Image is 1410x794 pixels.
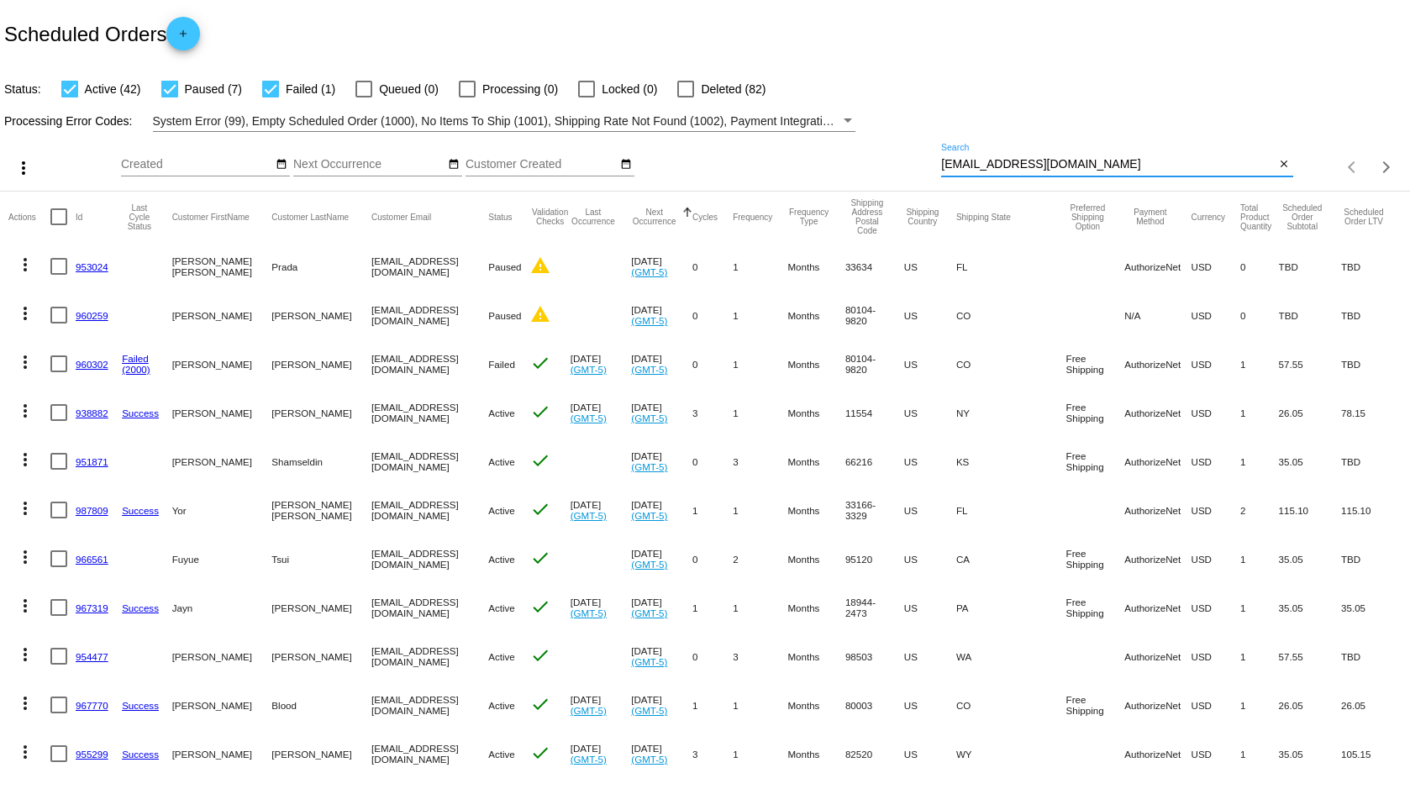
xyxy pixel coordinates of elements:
[701,79,766,99] span: Deleted (82)
[488,505,515,516] span: Active
[1192,632,1241,681] mat-cell: USD
[15,644,35,665] mat-icon: more_vert
[4,114,133,128] span: Processing Error Codes:
[530,694,550,714] mat-icon: check
[1124,729,1191,778] mat-cell: AuthorizeNet
[15,255,35,275] mat-icon: more_vert
[1279,388,1341,437] mat-cell: 26.05
[845,486,904,534] mat-cell: 33166-3329
[631,461,667,472] a: (GMT-5)
[15,401,35,421] mat-icon: more_vert
[1124,486,1191,534] mat-cell: AuthorizeNet
[488,359,515,370] span: Failed
[488,310,521,321] span: Paused
[904,583,956,632] mat-cell: US
[530,402,550,422] mat-icon: check
[271,437,371,486] mat-cell: Shamseldin
[1279,437,1341,486] mat-cell: 35.05
[904,291,956,339] mat-cell: US
[956,212,1011,222] button: Change sorting for ShippingState
[845,242,904,291] mat-cell: 33634
[76,310,108,321] a: 960259
[371,681,488,729] mat-cell: [EMAIL_ADDRESS][DOMAIN_NAME]
[76,261,108,272] a: 953024
[733,534,787,583] mat-cell: 2
[956,339,1066,388] mat-cell: CO
[76,212,82,222] button: Change sorting for Id
[122,749,159,760] a: Success
[904,632,956,681] mat-cell: US
[845,291,904,339] mat-cell: 80104-9820
[76,651,108,662] a: 954477
[271,291,371,339] mat-cell: [PERSON_NAME]
[530,499,550,519] mat-icon: check
[122,203,157,231] button: Change sorting for LastProcessingCycleId
[172,632,272,681] mat-cell: [PERSON_NAME]
[904,729,956,778] mat-cell: US
[1240,192,1279,242] mat-header-cell: Total Product Quantity
[787,534,845,583] mat-cell: Months
[122,700,159,711] a: Success
[571,607,607,618] a: (GMT-5)
[956,486,1066,534] mat-cell: FL
[1066,437,1125,486] mat-cell: Free Shipping
[692,212,718,222] button: Change sorting for Cycles
[371,339,488,388] mat-cell: [EMAIL_ADDRESS][DOMAIN_NAME]
[172,212,250,222] button: Change sorting for CustomerFirstName
[1192,437,1241,486] mat-cell: USD
[1370,150,1403,184] button: Next page
[271,339,371,388] mat-cell: [PERSON_NAME]
[271,486,371,534] mat-cell: [PERSON_NAME] [PERSON_NAME]
[631,510,667,521] a: (GMT-5)
[15,547,35,567] mat-icon: more_vert
[631,266,667,277] a: (GMT-5)
[371,437,488,486] mat-cell: [EMAIL_ADDRESS][DOMAIN_NAME]
[904,242,956,291] mat-cell: US
[1192,729,1241,778] mat-cell: USD
[1279,291,1341,339] mat-cell: TBD
[1066,339,1125,388] mat-cell: Free Shipping
[787,486,845,534] mat-cell: Months
[1192,242,1241,291] mat-cell: USD
[1240,388,1279,437] mat-cell: 1
[466,158,617,171] input: Customer Created
[692,339,733,388] mat-cell: 0
[371,583,488,632] mat-cell: [EMAIL_ADDRESS][DOMAIN_NAME]
[271,534,371,583] mat-cell: Tsui
[122,408,159,418] a: Success
[692,632,733,681] mat-cell: 0
[13,158,34,178] mat-icon: more_vert
[271,212,349,222] button: Change sorting for CustomerLastName
[1192,681,1241,729] mat-cell: USD
[571,705,607,716] a: (GMT-5)
[530,255,550,276] mat-icon: warning
[904,339,956,388] mat-cell: US
[904,437,956,486] mat-cell: US
[172,583,272,632] mat-cell: Jayn
[1192,486,1241,534] mat-cell: USD
[379,79,439,99] span: Queued (0)
[173,28,193,48] mat-icon: add
[371,534,488,583] mat-cell: [EMAIL_ADDRESS][DOMAIN_NAME]
[1124,681,1191,729] mat-cell: AuthorizeNet
[845,437,904,486] mat-cell: 66216
[1279,203,1326,231] button: Change sorting for Subtotal
[631,632,692,681] mat-cell: [DATE]
[172,291,272,339] mat-cell: [PERSON_NAME]
[692,388,733,437] mat-cell: 3
[153,111,856,132] mat-select: Filter by Processing Error Codes
[172,339,272,388] mat-cell: [PERSON_NAME]
[571,413,607,423] a: (GMT-5)
[1341,208,1386,226] button: Change sorting for LifetimeValue
[85,79,141,99] span: Active (42)
[293,158,445,171] input: Next Occurrence
[956,681,1066,729] mat-cell: CO
[620,158,632,171] mat-icon: date_range
[956,583,1066,632] mat-cell: PA
[15,596,35,616] mat-icon: more_vert
[1341,632,1402,681] mat-cell: TBD
[631,413,667,423] a: (GMT-5)
[76,554,108,565] a: 966561
[956,534,1066,583] mat-cell: CA
[1279,729,1341,778] mat-cell: 35.05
